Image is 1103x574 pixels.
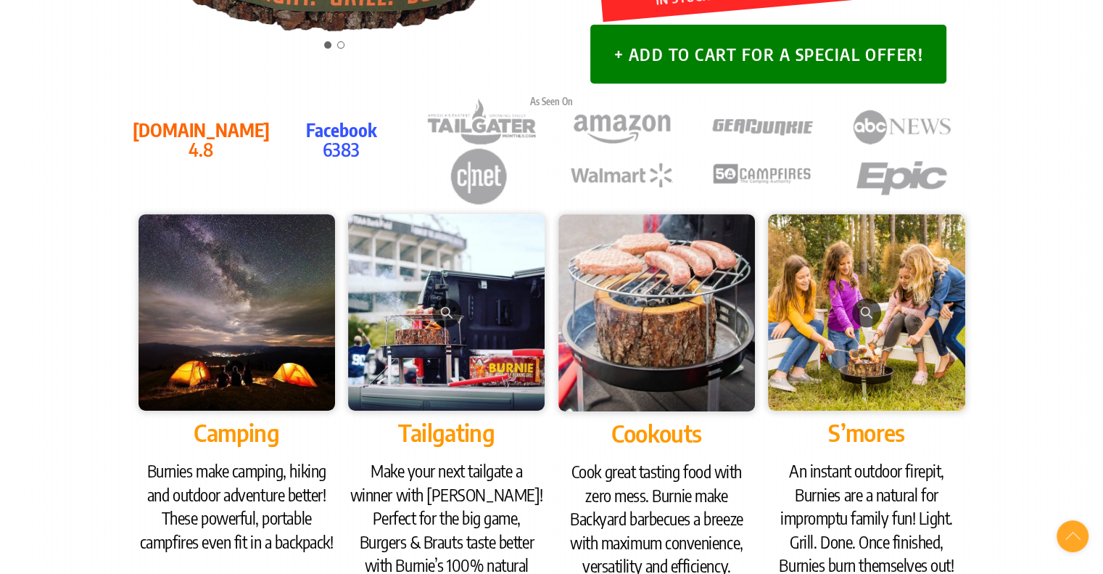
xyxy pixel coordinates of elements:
a: Go to slide 1 [324,41,331,49]
img: wmt_logo [561,152,683,201]
img: tailgate [426,96,537,145]
p: 6383 [271,120,411,159]
span: S’mores [828,418,905,447]
a: Facebook6383 [271,120,411,159]
a: Go to slide 2 [337,41,344,49]
img: burniegrill.com-11-06_06-20-21-2 [558,214,755,411]
p: As Seen On [131,92,972,111]
img: abc-news [840,102,963,152]
img: amazon [561,102,683,152]
a: [DOMAIN_NAME]4.8 [131,120,271,159]
img: burniegrill.com-10-21_16-00-15 [139,214,335,410]
a: + Add to Cart for a Special Offer! [590,44,946,65]
button: + Add to Cart for a Special Offer! [590,25,946,83]
img: burniegrill.com-10-21_16-04-19 [348,214,545,410]
h3: Burnies make camping, hiking and outdoor adventure better! These powerful, portable campfires eve... [139,459,335,554]
span: Camping [194,418,279,447]
img: epic [840,152,963,201]
img: Burnie Grill – Special Offers 2022 [768,214,964,410]
strong: [DOMAIN_NAME] [133,118,270,142]
img: gearjunkie [701,102,823,152]
img: cnet [420,145,542,207]
p: 4.8 [131,120,271,159]
strong: Facebook [305,118,376,142]
img: 50-campfires [701,152,823,201]
span: Cookouts [611,419,701,448]
span: Tailgating [398,418,495,447]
